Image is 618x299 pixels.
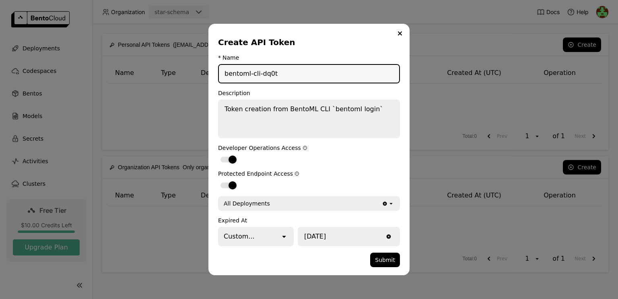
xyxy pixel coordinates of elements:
input: Selected All Deployments. [271,199,272,208]
button: Close [395,29,405,38]
div: Protected Endpoint Access [218,170,400,177]
button: Submit [370,253,400,267]
svg: open [388,200,394,207]
input: Select a date. [299,228,384,245]
div: Expired At [218,217,400,224]
div: Custom... [224,232,255,241]
div: Description [218,90,400,96]
div: Name [222,54,239,61]
div: dialog [208,24,410,275]
svg: open [280,233,288,241]
div: Create API Token [218,37,397,48]
svg: Clear value [385,233,392,240]
div: Developer Operations Access [218,145,400,151]
textarea: Token creation from BentoML CLI `bentoml login` [219,100,399,137]
svg: Clear value [382,201,388,207]
div: All Deployments [224,199,270,208]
